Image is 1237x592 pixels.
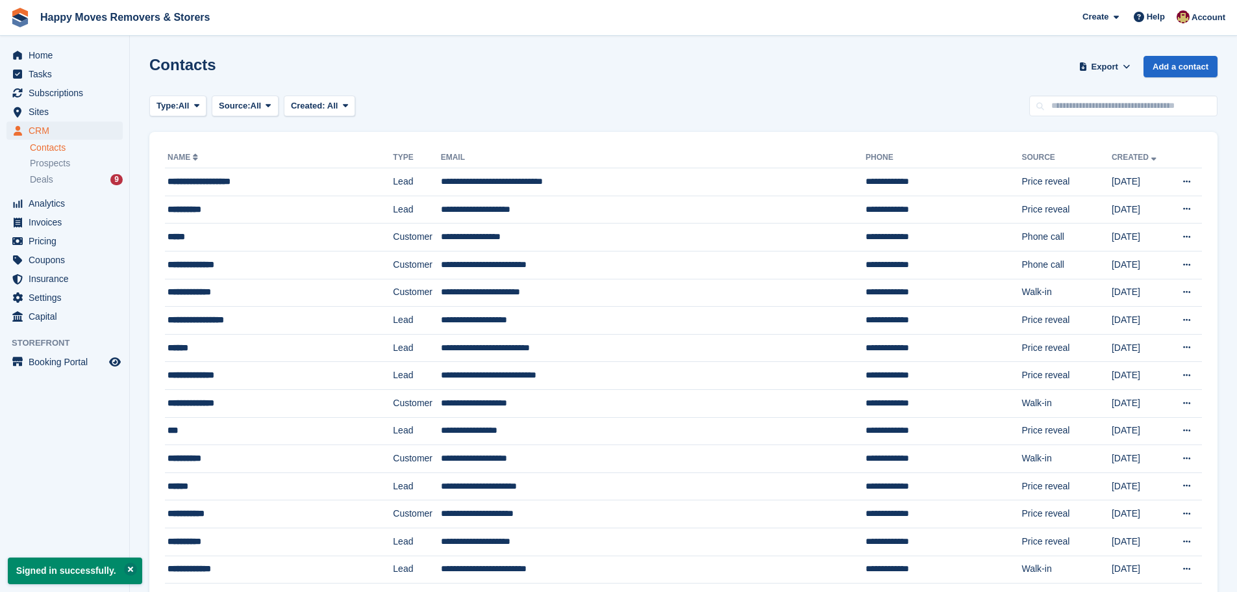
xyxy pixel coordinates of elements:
[10,8,30,27] img: stora-icon-8386f47178a22dfd0bd8f6a31ec36ba5ce8667c1dd55bd0f319d3a0aa187defe.svg
[29,251,106,269] span: Coupons
[1022,279,1112,307] td: Walk-in
[1177,10,1190,23] img: Steven Fry
[1112,307,1169,335] td: [DATE]
[149,96,206,117] button: Type: All
[1092,60,1118,73] span: Export
[393,417,440,445] td: Lead
[1112,251,1169,279] td: [DATE]
[393,334,440,362] td: Lead
[29,232,106,250] span: Pricing
[291,101,325,110] span: Created:
[30,173,123,187] a: Deals 9
[393,307,440,335] td: Lead
[1112,389,1169,417] td: [DATE]
[1192,11,1225,24] span: Account
[29,307,106,326] span: Capital
[168,153,201,162] a: Name
[1112,500,1169,528] td: [DATE]
[1022,148,1112,168] th: Source
[393,445,440,473] td: Customer
[1112,362,1169,390] td: [DATE]
[29,353,106,371] span: Booking Portal
[393,148,440,168] th: Type
[441,148,866,168] th: Email
[1022,334,1112,362] td: Price reveal
[393,389,440,417] td: Customer
[393,528,440,556] td: Lead
[1143,56,1218,77] a: Add a contact
[30,142,123,154] a: Contacts
[6,122,123,140] a: menu
[393,251,440,279] td: Customer
[6,84,123,102] a: menu
[1082,10,1108,23] span: Create
[1112,168,1169,196] td: [DATE]
[1022,307,1112,335] td: Price reveal
[179,99,190,112] span: All
[6,46,123,64] a: menu
[110,174,123,185] div: 9
[393,224,440,251] td: Customer
[6,232,123,250] a: menu
[1112,528,1169,556] td: [DATE]
[6,194,123,212] a: menu
[393,168,440,196] td: Lead
[1076,56,1133,77] button: Export
[1022,224,1112,251] td: Phone call
[251,99,262,112] span: All
[866,148,1021,168] th: Phone
[29,270,106,288] span: Insurance
[393,472,440,500] td: Lead
[1022,556,1112,584] td: Walk-in
[30,157,70,170] span: Prospects
[6,353,123,371] a: menu
[1112,472,1169,500] td: [DATE]
[1022,528,1112,556] td: Price reveal
[35,6,215,28] a: Happy Moves Removers & Storers
[107,354,123,370] a: Preview store
[1112,153,1159,162] a: Created
[29,289,106,307] span: Settings
[1112,445,1169,473] td: [DATE]
[1022,500,1112,528] td: Price reveal
[30,157,123,170] a: Prospects
[29,65,106,83] span: Tasks
[6,251,123,269] a: menu
[29,84,106,102] span: Subscriptions
[212,96,279,117] button: Source: All
[12,337,129,350] span: Storefront
[29,46,106,64] span: Home
[6,289,123,307] a: menu
[1112,334,1169,362] td: [DATE]
[1022,417,1112,445] td: Price reveal
[8,558,142,584] p: Signed in successfully.
[393,500,440,528] td: Customer
[1112,556,1169,584] td: [DATE]
[6,65,123,83] a: menu
[219,99,250,112] span: Source:
[149,56,216,73] h1: Contacts
[1112,196,1169,224] td: [DATE]
[6,213,123,231] a: menu
[1022,168,1112,196] td: Price reveal
[1147,10,1165,23] span: Help
[6,307,123,326] a: menu
[327,101,338,110] span: All
[284,96,355,117] button: Created: All
[393,279,440,307] td: Customer
[6,103,123,121] a: menu
[1022,196,1112,224] td: Price reveal
[1022,389,1112,417] td: Walk-in
[1022,251,1112,279] td: Phone call
[156,99,179,112] span: Type:
[1112,417,1169,445] td: [DATE]
[1022,362,1112,390] td: Price reveal
[29,103,106,121] span: Sites
[1022,472,1112,500] td: Price reveal
[1112,224,1169,251] td: [DATE]
[29,122,106,140] span: CRM
[29,194,106,212] span: Analytics
[393,196,440,224] td: Lead
[6,270,123,288] a: menu
[30,174,53,186] span: Deals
